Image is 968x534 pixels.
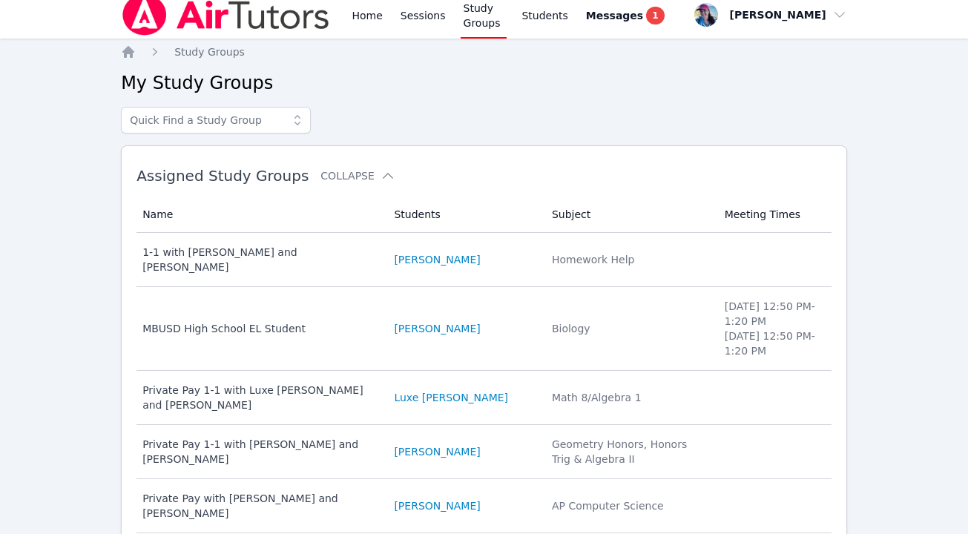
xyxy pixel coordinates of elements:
tr: Private Pay with [PERSON_NAME] and [PERSON_NAME][PERSON_NAME]AP Computer Science [136,479,832,533]
nav: Breadcrumb [121,44,847,59]
a: [PERSON_NAME] [394,252,480,267]
a: Luxe [PERSON_NAME] [394,390,508,405]
div: Private Pay 1-1 with Luxe [PERSON_NAME] and [PERSON_NAME] [142,383,376,412]
button: Collapse [320,168,395,183]
tr: 1-1 with [PERSON_NAME] and [PERSON_NAME][PERSON_NAME]Homework Help [136,233,832,287]
div: Homework Help [552,252,707,267]
th: Meeting Times [716,197,832,233]
th: Subject [543,197,716,233]
input: Quick Find a Study Group [121,107,311,133]
div: MBUSD High School EL Student [142,321,376,336]
h2: My Study Groups [121,71,847,95]
tr: MBUSD High School EL Student[PERSON_NAME]Biology[DATE] 12:50 PM- 1:20 PM[DATE] 12:50 PM- 1:20 PM [136,287,832,371]
a: [PERSON_NAME] [394,321,480,336]
span: 1 [646,7,664,24]
div: Math 8/Algebra 1 [552,390,707,405]
li: [DATE] 12:50 PM - 1:20 PM [725,299,823,329]
th: Students [385,197,543,233]
span: Assigned Study Groups [136,167,309,185]
tr: Private Pay 1-1 with Luxe [PERSON_NAME] and [PERSON_NAME]Luxe [PERSON_NAME]Math 8/Algebra 1 [136,371,832,425]
tr: Private Pay 1-1 with [PERSON_NAME] and [PERSON_NAME][PERSON_NAME]Geometry Honors, Honors Trig & A... [136,425,832,479]
a: [PERSON_NAME] [394,498,480,513]
span: Study Groups [174,46,245,58]
div: Biology [552,321,707,336]
a: Study Groups [174,44,245,59]
a: [PERSON_NAME] [394,444,480,459]
span: Messages [586,8,643,23]
div: 1-1 with [PERSON_NAME] and [PERSON_NAME] [142,245,376,274]
div: Private Pay with [PERSON_NAME] and [PERSON_NAME] [142,491,376,521]
li: [DATE] 12:50 PM - 1:20 PM [725,329,823,358]
div: Geometry Honors, Honors Trig & Algebra II [552,437,707,467]
th: Name [136,197,385,233]
div: AP Computer Science [552,498,707,513]
div: Private Pay 1-1 with [PERSON_NAME] and [PERSON_NAME] [142,437,376,467]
